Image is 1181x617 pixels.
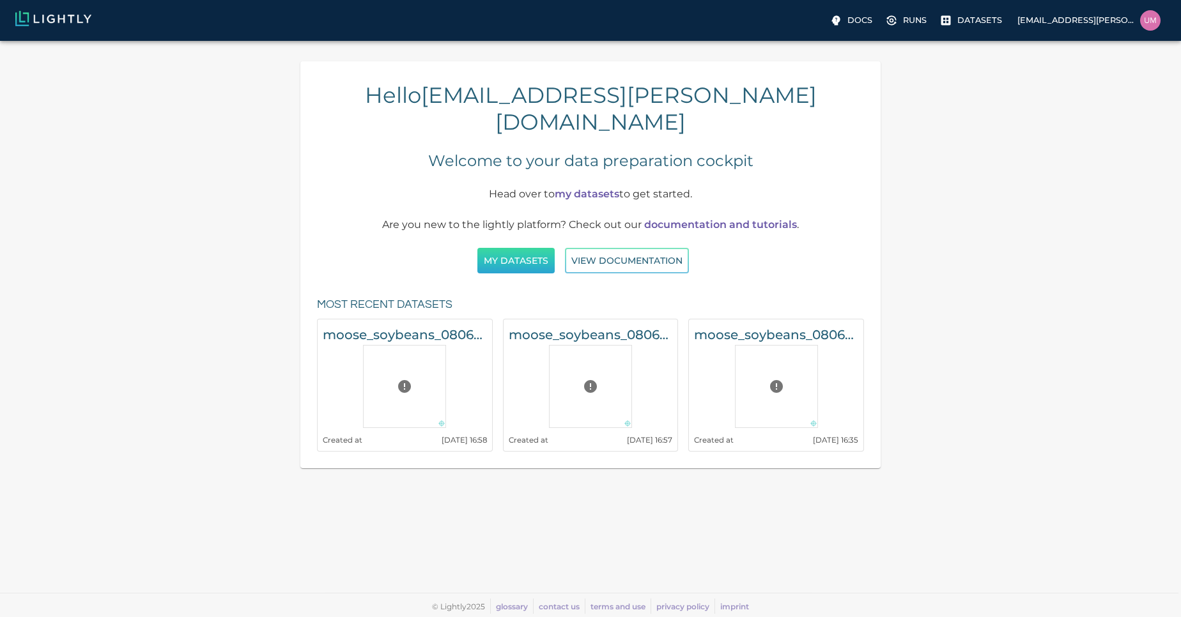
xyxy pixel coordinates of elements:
p: Runs [903,14,927,26]
button: Preview cannot be loaded. Please ensure the datasource is configured correctly and that the refer... [764,374,789,399]
button: View documentation [565,248,689,274]
img: Lightly [15,11,91,26]
a: privacy policy [656,602,709,611]
p: Docs [847,14,872,26]
h6: moose_soybeans_0806_nrg_similarity_with_less_tiling_2000_with_tile_diversity-crops-tiling-task-1 [323,324,487,345]
a: glossary [496,602,528,611]
p: [EMAIL_ADDRESS][PERSON_NAME][DOMAIN_NAME] [1017,14,1135,26]
a: View documentation [565,254,689,266]
a: My Datasets [477,254,555,266]
a: imprint [720,602,749,611]
button: Preview cannot be loaded. Please ensure the datasource is configured correctly and that the refer... [578,374,603,399]
small: [DATE] 16:58 [442,436,487,445]
h6: Most recent datasets [317,295,452,315]
a: documentation and tutorials [644,218,797,231]
span: © Lightly 2025 [432,602,485,611]
label: [EMAIL_ADDRESS][PERSON_NAME][DOMAIN_NAME]uma.govindarajan@bluerivertech.com [1012,6,1166,34]
a: moose_soybeans_0806_nrg_similarity_with_less_tiling_2000_with_tile_diversity-crops-tiling-task-1P... [317,319,493,452]
p: Are you new to the lightly platform? Check out our . [359,217,822,232]
a: moose_soybeans_0806_nrg_similarity_with_less_tiling_2000_with_tile_diversityPreview cannot be loa... [503,319,679,452]
a: contact us [539,602,580,611]
h4: Hello [EMAIL_ADDRESS][PERSON_NAME][DOMAIN_NAME] [311,82,870,135]
a: moose_soybeans_0806_nrg_similarity_with_less_tiling_2000_wo_tile_diversityPreview cannot be loade... [688,319,864,452]
small: Created at [323,436,362,445]
a: terms and use [590,602,645,611]
img: uma.govindarajan@bluerivertech.com [1140,10,1161,31]
small: [DATE] 16:57 [627,436,672,445]
h5: Welcome to your data preparation cockpit [428,151,753,171]
p: Datasets [957,14,1002,26]
small: [DATE] 16:35 [813,436,858,445]
label: Docs [827,10,877,31]
button: My Datasets [477,248,555,274]
small: Created at [509,436,548,445]
h6: moose_soybeans_0806_nrg_similarity_with_less_tiling_2000_wo_tile_diversity [694,324,858,345]
button: Preview cannot be loaded. Please ensure the datasource is configured correctly and that the refer... [392,374,417,399]
a: my datasets [555,188,619,200]
label: Runs [883,10,932,31]
label: Datasets [937,10,1007,31]
small: Created at [694,436,734,445]
h6: moose_soybeans_0806_nrg_similarity_with_less_tiling_2000_with_tile_diversity [509,324,673,345]
p: Head over to to get started. [359,187,822,202]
